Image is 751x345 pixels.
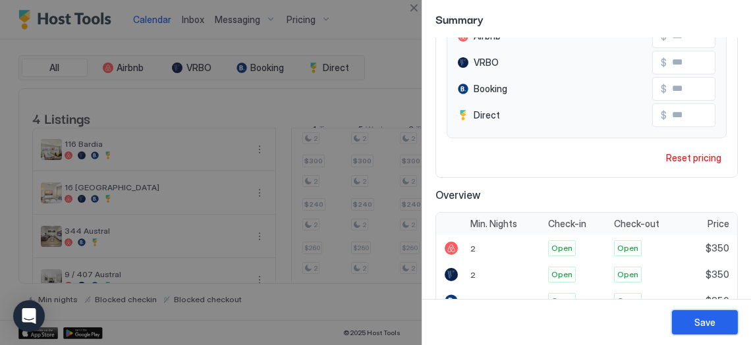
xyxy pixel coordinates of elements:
span: 2 [470,244,476,253]
span: 2 [470,270,476,280]
div: Save [694,315,715,329]
span: $350 [706,295,729,307]
span: Open [617,269,638,280]
span: $ [661,57,667,68]
span: $ [661,109,667,121]
span: Open [617,295,638,307]
span: Check-in [548,218,586,230]
button: Save [672,310,738,334]
div: Open Intercom Messenger [13,300,45,332]
span: Open [617,242,638,254]
span: Check-out [614,218,659,230]
span: Min. Nights [470,218,517,230]
span: Direct [474,109,500,121]
span: Booking [474,83,507,95]
span: $350 [706,269,729,280]
span: Open [551,269,572,280]
span: Summary [435,11,738,27]
span: VRBO [474,57,499,68]
span: 2 [470,296,476,306]
span: Price [708,218,729,230]
span: Overview [435,188,738,201]
span: Open [551,295,572,307]
div: Reset pricing [666,151,721,165]
button: Reset pricing [661,149,727,167]
span: Open [551,242,572,254]
span: $ [661,83,667,95]
span: $350 [706,242,729,254]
